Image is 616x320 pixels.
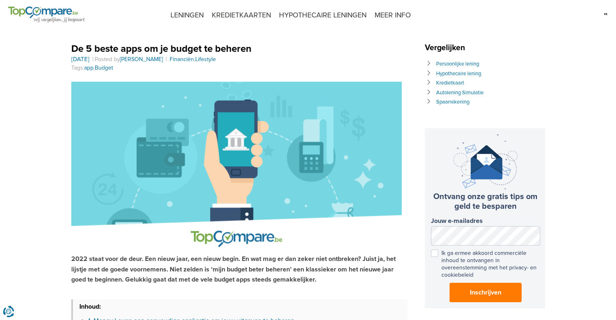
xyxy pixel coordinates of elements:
a: [DATE] [71,56,90,63]
span: Inschrijven [470,288,501,297]
span: | [91,56,95,63]
strong: 2022 staat voor de deur. Een nieuw jaar, een nieuw begin. En wat mag er dan zeker niet ontbreken?... [71,255,396,284]
a: Financiën [170,56,194,63]
a: Hypothecaire lening [436,70,481,77]
header: , Tags: , [71,42,407,72]
img: apps [71,82,402,254]
a: [PERSON_NAME] [120,56,163,63]
span: | [164,56,168,63]
label: Jouw e-mailadres [431,217,540,225]
h1: De 5 beste apps om je budget te beheren [71,42,407,55]
a: app [84,64,94,71]
img: fr.svg [603,8,608,20]
a: Lifestyle [195,56,216,63]
img: newsletter [454,134,518,190]
button: Inschrijven [450,283,522,302]
h3: Inhoud: [73,299,407,313]
a: Spaarrekening [436,99,469,105]
a: Persoonlijke lening [436,61,479,67]
a: Kredietkaart [436,80,464,86]
span: Posted by [95,56,164,63]
a: Autolening Simulatie [436,89,484,96]
a: Budget [95,64,113,71]
span: Vergelijken [425,43,469,53]
time: [DATE] [71,55,90,63]
h3: Ontvang onze gratis tips om geld te besparen [431,192,540,211]
label: Ik ga ermee akkoord commerciële inhoud te ontvangen in overeenstemming met het privacy- en cookie... [431,250,540,279]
